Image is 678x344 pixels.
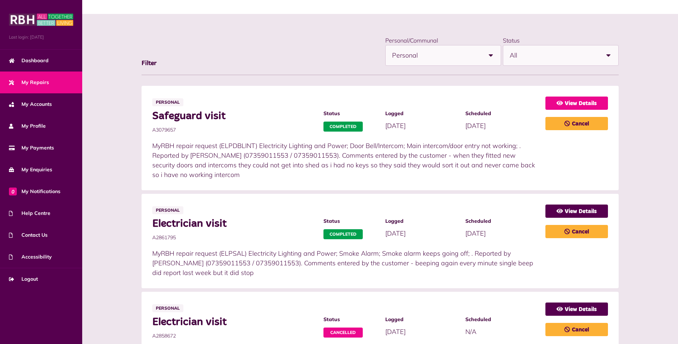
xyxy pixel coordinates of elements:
span: Logged [385,316,458,323]
span: A3079657 [152,126,316,134]
span: Help Centre [9,210,50,217]
span: Status [323,217,378,225]
span: My Payments [9,144,54,152]
span: Logged [385,110,458,117]
a: View Details [545,205,608,218]
span: Dashboard [9,57,49,64]
span: [DATE] [465,122,486,130]
span: Status [323,316,378,323]
span: Electrician visit [152,217,316,230]
a: Cancel [545,117,608,130]
span: Scheduled [465,110,538,117]
span: Personal [152,304,183,312]
span: A2861795 [152,234,316,241]
span: All [510,45,598,65]
span: Scheduled [465,316,538,323]
span: [DATE] [385,122,406,130]
span: Logout [9,275,38,283]
a: Cancel [545,225,608,238]
span: My Notifications [9,188,60,195]
span: My Profile [9,122,46,130]
span: Electrician visit [152,316,316,329]
a: View Details [545,97,608,110]
span: Last login: [DATE] [9,34,73,40]
span: Status [323,110,378,117]
label: Status [503,37,520,44]
span: My Accounts [9,100,52,108]
span: Cancelled [323,328,363,338]
a: Cancel [545,323,608,336]
span: A2858672 [152,332,316,340]
span: [DATE] [465,229,486,237]
p: MyRBH repair request (ELPDBLINT) Electricity Lighting and Power; Door Bell/Intercom; Main interco... [152,141,539,180]
span: My Repairs [9,79,49,86]
label: Personal/Communal [385,37,438,44]
span: Personal [392,45,481,65]
span: Personal [152,98,183,106]
span: Contact Us [9,231,48,239]
span: N/A [465,328,476,336]
span: Safeguard visit [152,110,316,123]
span: My Enquiries [9,166,52,173]
span: Filter [142,60,157,67]
span: Scheduled [465,217,538,225]
span: Logged [385,217,458,225]
span: Accessibility [9,253,52,261]
span: 0 [9,187,17,195]
span: Personal [152,206,183,214]
span: [DATE] [385,229,406,237]
a: View Details [545,303,608,316]
span: [DATE] [385,328,406,336]
span: Completed [323,122,363,132]
span: Completed [323,229,363,239]
p: MyRBH repair request (ELPSAL) Electricity Lighting and Power; Smoke Alarm; Smoke alarm keeps goin... [152,249,539,277]
img: MyRBH [9,13,73,27]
